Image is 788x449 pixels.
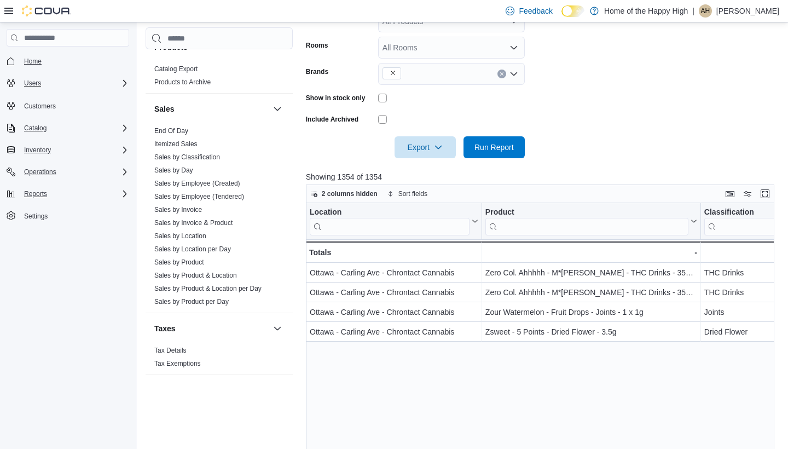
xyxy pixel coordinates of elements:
[2,142,134,158] button: Inventory
[24,57,42,66] span: Home
[20,55,46,68] a: Home
[519,5,552,16] span: Feedback
[146,124,293,313] div: Sales
[485,306,697,319] div: Zour Watermelon - Fruit Drops - Joints - 1 x 1g
[154,323,176,334] h3: Taxes
[154,103,269,114] button: Sales
[322,189,378,198] span: 2 columns hidden
[154,153,220,161] a: Sales by Classification
[24,168,56,176] span: Operations
[398,189,427,198] span: Sort fields
[2,164,134,180] button: Operations
[20,165,129,179] span: Operations
[716,4,779,18] p: [PERSON_NAME]
[154,193,244,200] a: Sales by Employee (Tendered)
[154,272,237,279] a: Sales by Product & Location
[20,77,45,90] button: Users
[485,208,688,218] div: Product
[310,286,478,299] div: Ottawa - Carling Ave - Chrontact Cannabis
[306,41,328,50] label: Rooms
[20,99,129,112] span: Customers
[485,266,697,279] div: Zero Col. Ahhhhh - M*[PERSON_NAME] - THC Drinks - 355mL
[699,4,712,18] div: Alissa Henderson
[2,120,134,136] button: Catalog
[485,246,697,259] div: -
[692,4,694,18] p: |
[20,143,55,157] button: Inventory
[154,140,198,148] a: Itemized Sales
[723,187,737,200] button: Keyboard shortcuts
[154,78,211,86] a: Products to Archive
[154,127,188,135] a: End Of Day
[509,43,518,52] button: Open list of options
[741,187,754,200] button: Display options
[2,53,134,69] button: Home
[24,79,41,88] span: Users
[390,70,396,76] button: Remove from selection in this group
[154,180,240,187] a: Sales by Employee (Created)
[310,306,478,319] div: Ottawa - Carling Ave - Chrontact Cannabis
[497,70,506,78] button: Clear input
[310,208,470,218] div: Location
[146,62,293,93] div: Products
[154,323,269,334] button: Taxes
[306,115,358,124] label: Include Archived
[154,258,204,266] a: Sales by Product
[485,208,688,235] div: Product
[154,285,262,292] a: Sales by Product & Location per Day
[20,122,129,135] span: Catalog
[20,187,129,200] span: Reports
[24,212,48,221] span: Settings
[306,171,779,182] p: Showing 1354 of 1354
[310,325,478,338] div: Ottawa - Carling Ave - Chrontact Cannabis
[395,136,456,158] button: Export
[310,266,478,279] div: Ottawa - Carling Ave - Chrontact Cannabis
[24,124,47,133] span: Catalog
[561,5,584,17] input: Dark Mode
[20,210,52,223] a: Settings
[154,65,198,73] a: Catalog Export
[383,187,432,200] button: Sort fields
[154,347,187,354] a: Tax Details
[2,76,134,91] button: Users
[24,102,56,111] span: Customers
[154,166,193,174] a: Sales by Day
[22,5,71,16] img: Cova
[146,344,293,375] div: Taxes
[271,322,284,335] button: Taxes
[154,206,202,214] a: Sales by Invoice
[154,219,233,227] a: Sales by Invoice & Product
[2,208,134,224] button: Settings
[309,246,478,259] div: Totals
[463,136,525,158] button: Run Report
[154,232,206,240] a: Sales by Location
[154,360,201,367] a: Tax Exemptions
[2,186,134,202] button: Reports
[485,208,697,235] button: Product
[20,100,60,113] a: Customers
[20,143,129,157] span: Inventory
[24,189,47,198] span: Reports
[7,49,129,252] nav: Complex example
[20,165,61,179] button: Operations
[20,187,51,200] button: Reports
[485,325,697,338] div: Zsweet - 5 Points - Dried Flower - 3.5g
[561,17,562,18] span: Dark Mode
[310,208,470,235] div: Location
[306,67,328,76] label: Brands
[154,298,229,306] a: Sales by Product per Day
[604,4,688,18] p: Home of the Happy High
[758,187,772,200] button: Enter fullscreen
[701,4,710,18] span: AH
[271,102,284,116] button: Sales
[20,54,129,68] span: Home
[2,97,134,113] button: Customers
[20,122,51,135] button: Catalog
[24,146,51,154] span: Inventory
[474,142,514,153] span: Run Report
[20,77,129,90] span: Users
[306,187,382,200] button: 2 columns hidden
[485,286,697,299] div: Zero Col. Ahhhhh - M*[PERSON_NAME] - THC Drinks - 355mL
[306,94,366,102] label: Show in stock only
[509,70,518,78] button: Open list of options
